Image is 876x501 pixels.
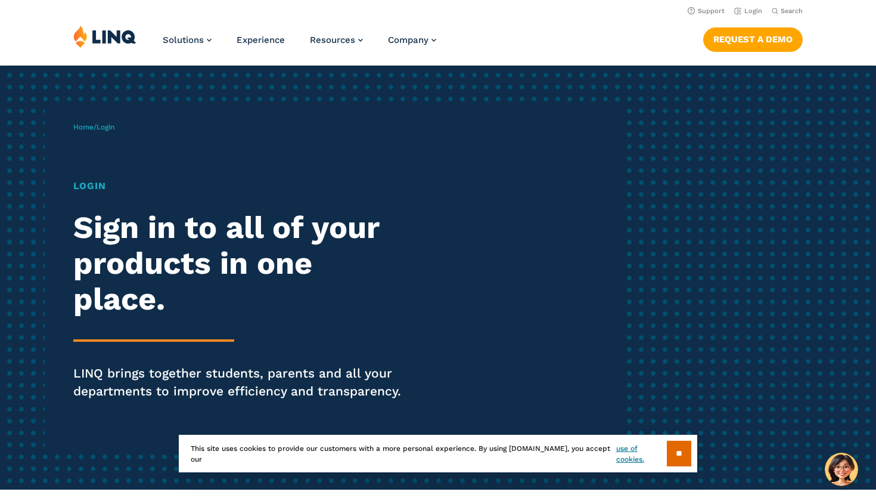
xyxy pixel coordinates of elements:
[163,25,436,64] nav: Primary Navigation
[616,443,667,465] a: use of cookies.
[73,364,411,400] p: LINQ brings together students, parents and all your departments to improve efficiency and transpa...
[825,453,858,486] button: Hello, have a question? Let’s chat.
[310,35,355,45] span: Resources
[781,7,803,15] span: Search
[772,7,803,16] button: Open Search Bar
[163,35,204,45] span: Solutions
[163,35,212,45] a: Solutions
[73,25,136,48] img: LINQ | K‑12 Software
[688,7,725,15] a: Support
[388,35,428,45] span: Company
[388,35,436,45] a: Company
[237,35,285,45] a: Experience
[179,435,697,472] div: This site uses cookies to provide our customers with a more personal experience. By using [DOMAIN...
[703,25,803,51] nav: Button Navigation
[73,123,114,131] span: /
[73,123,94,131] a: Home
[734,7,762,15] a: Login
[73,210,411,317] h2: Sign in to all of your products in one place.
[97,123,114,131] span: Login
[73,179,411,193] h1: Login
[310,35,363,45] a: Resources
[703,27,803,51] a: Request a Demo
